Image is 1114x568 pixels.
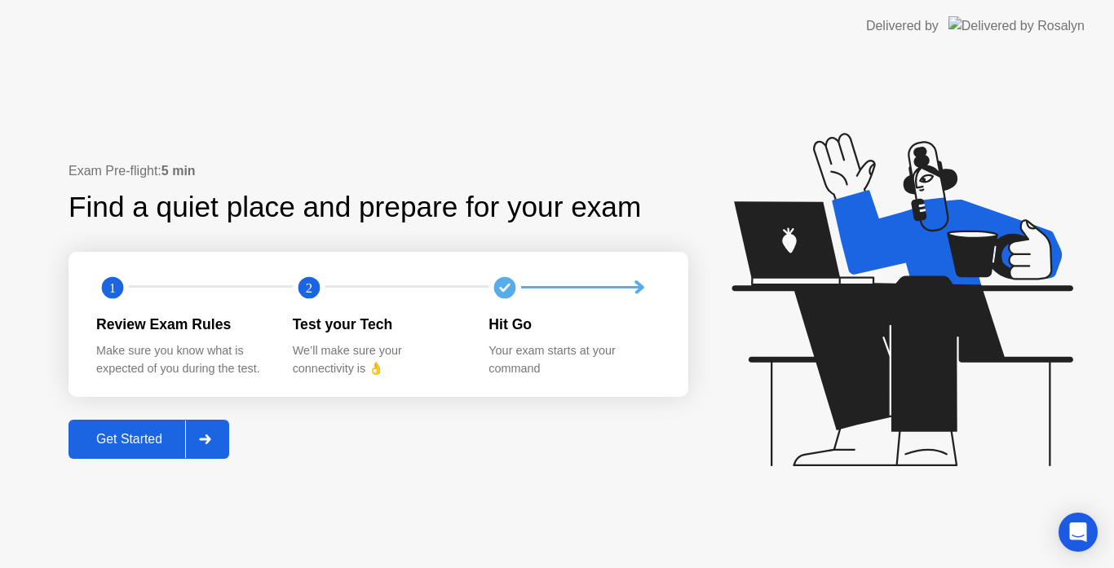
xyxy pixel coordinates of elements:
[306,280,312,295] text: 2
[69,161,688,181] div: Exam Pre-flight:
[866,16,939,36] div: Delivered by
[96,342,267,377] div: Make sure you know what is expected of you during the test.
[69,420,229,459] button: Get Started
[948,16,1085,35] img: Delivered by Rosalyn
[96,314,267,335] div: Review Exam Rules
[73,432,185,447] div: Get Started
[69,186,643,229] div: Find a quiet place and prepare for your exam
[293,342,463,377] div: We’ll make sure your connectivity is 👌
[109,280,116,295] text: 1
[293,314,463,335] div: Test your Tech
[161,164,196,178] b: 5 min
[488,314,659,335] div: Hit Go
[1059,513,1098,552] div: Open Intercom Messenger
[488,342,659,377] div: Your exam starts at your command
